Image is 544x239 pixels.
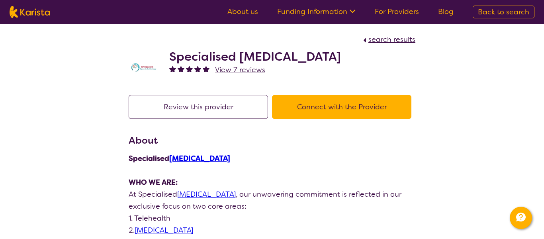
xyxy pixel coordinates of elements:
[177,190,236,199] a: [MEDICAL_DATA]
[129,102,272,112] a: Review this provider
[368,35,415,44] span: search results
[169,154,230,163] a: [MEDICAL_DATA]
[510,207,532,229] button: Channel Menu
[215,65,265,75] span: View 7 reviews
[277,7,356,16] a: Funding Information
[194,65,201,72] img: fullstar
[215,64,265,76] a: View 7 reviews
[129,133,415,148] h3: About
[129,61,160,73] img: tc7lufxpovpqcirzzyzq.png
[272,102,415,112] a: Connect with the Provider
[473,6,534,18] a: Back to search
[129,178,178,187] strong: WHO WE ARE:
[186,65,193,72] img: fullstar
[438,7,454,16] a: Blog
[129,188,415,212] p: At Specialised , our unwavering commitment is reflected in our exclusive focus on two core areas:
[203,65,209,72] img: fullstar
[129,154,230,163] strong: Specialised
[227,7,258,16] a: About us
[178,65,184,72] img: fullstar
[361,35,415,44] a: search results
[10,6,50,18] img: Karista logo
[169,49,341,64] h2: Specialised [MEDICAL_DATA]
[129,224,415,236] p: 2.
[129,95,268,119] button: Review this provider
[478,7,529,17] span: Back to search
[129,212,415,224] p: 1. Telehealth
[272,95,411,119] button: Connect with the Provider
[169,65,176,72] img: fullstar
[135,225,193,235] a: [MEDICAL_DATA]
[375,7,419,16] a: For Providers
